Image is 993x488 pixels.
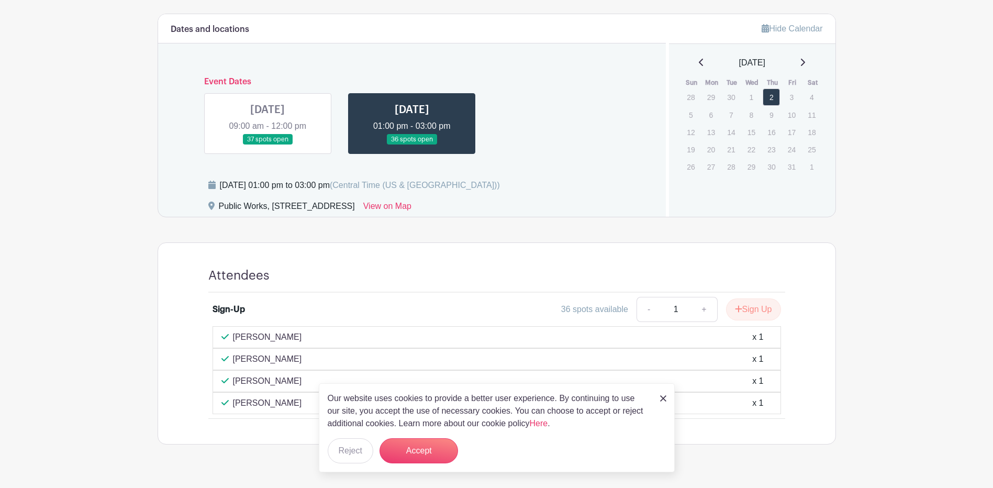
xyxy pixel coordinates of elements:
p: 23 [763,141,780,158]
p: 22 [743,141,760,158]
a: - [637,297,661,322]
h6: Event Dates [196,77,629,87]
p: 5 [682,107,699,123]
p: 31 [783,159,800,175]
p: 20 [702,141,720,158]
p: 25 [803,141,820,158]
th: Sat [802,77,823,88]
p: 27 [702,159,720,175]
p: 12 [682,124,699,140]
p: 1 [803,159,820,175]
div: x 1 [752,353,763,365]
p: [PERSON_NAME] [233,353,302,365]
p: 10 [783,107,800,123]
p: 29 [743,159,760,175]
p: 28 [722,159,740,175]
div: x 1 [752,331,763,343]
p: 19 [682,141,699,158]
a: Hide Calendar [762,24,822,33]
th: Fri [783,77,803,88]
a: 2 [763,88,780,106]
h6: Dates and locations [171,25,249,35]
p: 17 [783,124,800,140]
a: + [691,297,717,322]
p: 16 [763,124,780,140]
p: 14 [722,124,740,140]
img: close_button-5f87c8562297e5c2d7936805f587ecaba9071eb48480494691a3f1689db116b3.svg [660,395,666,402]
th: Sun [682,77,702,88]
button: Sign Up [726,298,781,320]
p: 28 [682,89,699,105]
th: Mon [702,77,722,88]
div: Public Works, [STREET_ADDRESS] [219,200,355,217]
p: 30 [763,159,780,175]
button: Reject [328,438,373,463]
p: 9 [763,107,780,123]
p: 11 [803,107,820,123]
p: 24 [783,141,800,158]
div: 36 spots available [561,303,628,316]
button: Accept [380,438,458,463]
a: Here [530,419,548,428]
p: 4 [803,89,820,105]
th: Tue [722,77,742,88]
p: 26 [682,159,699,175]
span: [DATE] [739,57,765,69]
p: 3 [783,89,800,105]
p: 8 [743,107,760,123]
p: 6 [702,107,720,123]
h4: Attendees [208,268,270,283]
p: 7 [722,107,740,123]
a: View on Map [363,200,411,217]
p: 21 [722,141,740,158]
div: x 1 [752,375,763,387]
p: 18 [803,124,820,140]
div: Sign-Up [213,303,245,316]
p: 1 [743,89,760,105]
p: 29 [702,89,720,105]
p: [PERSON_NAME] [233,331,302,343]
p: 30 [722,89,740,105]
span: (Central Time (US & [GEOGRAPHIC_DATA])) [330,181,500,190]
p: 15 [743,124,760,140]
p: 13 [702,124,720,140]
th: Thu [762,77,783,88]
div: [DATE] 01:00 pm to 03:00 pm [220,179,500,192]
p: [PERSON_NAME] [233,375,302,387]
p: [PERSON_NAME] [233,397,302,409]
th: Wed [742,77,763,88]
p: Our website uses cookies to provide a better user experience. By continuing to use our site, you ... [328,392,649,430]
div: x 1 [752,397,763,409]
